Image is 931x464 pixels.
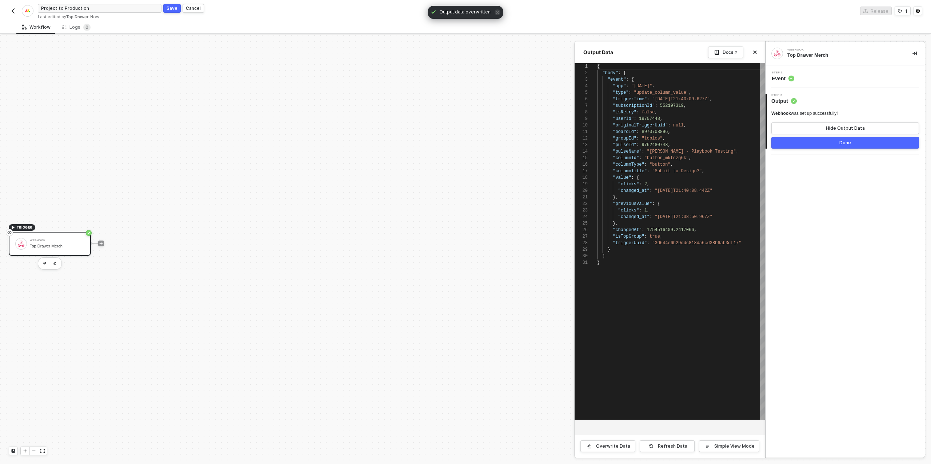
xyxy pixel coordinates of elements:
[613,136,636,141] span: "groupId"
[575,142,588,148] div: 13
[774,50,780,57] img: integration-icon
[575,148,588,155] div: 14
[644,162,647,167] span: :
[694,227,696,233] span: ,
[38,4,161,13] input: Please enter a title
[575,181,588,187] div: 19
[652,169,702,174] span: "Submit to Design?"
[431,9,436,15] span: icon-check
[602,70,618,76] span: "body"
[652,97,710,102] span: "[DATE]T21:40:09.627Z"
[602,254,605,259] span: }
[575,220,588,227] div: 25
[618,208,639,213] span: "clicks"
[618,70,621,76] span: :
[668,142,670,148] span: ,
[655,110,657,115] span: ,
[575,70,588,76] div: 2
[613,84,626,89] span: "app"
[613,123,668,128] span: "originalTriggerUuid"
[787,52,901,58] div: Top Drawer Merch
[575,240,588,246] div: 28
[647,149,736,154] span: "[PERSON_NAME] - Playbook Testing"
[495,9,500,15] span: icon-close
[642,110,655,115] span: false
[684,123,686,128] span: ,
[613,103,655,108] span: "subscriptionId"
[771,97,797,105] span: Output
[575,122,588,129] div: 10
[575,174,588,181] div: 18
[905,8,907,14] div: 1
[787,48,896,51] div: Webhook
[642,149,644,154] span: :
[10,8,16,14] img: back
[689,90,691,95] span: ,
[699,440,759,452] button: Simple View Mode
[702,169,704,174] span: ,
[613,234,644,239] span: "isTopGroup"
[167,5,177,11] div: Save
[898,9,902,13] span: icon-versioning
[575,214,588,220] div: 24
[613,227,642,233] span: "changedAt"
[66,14,88,19] span: Top Drawer
[660,234,663,239] span: ,
[575,89,588,96] div: 5
[663,136,665,141] span: ,
[626,84,628,89] span: :
[575,207,588,214] div: 23
[647,169,650,174] span: :
[771,111,791,116] span: Webhook
[575,96,588,102] div: 6
[613,175,631,180] span: "value"
[83,24,91,31] sup: 0
[575,194,588,201] div: 21
[613,221,618,226] span: },
[575,259,588,266] div: 31
[613,149,642,154] span: "pulseName"
[647,97,650,102] span: :
[9,7,17,15] button: back
[575,168,588,174] div: 17
[575,201,588,207] div: 22
[766,94,925,149] div: Step 2Output Webhookwas set up successfully!Hide Output DataDone
[613,142,636,148] span: "pulseId"
[626,77,628,82] span: :
[618,182,639,187] span: "clicks"
[642,227,644,233] span: :
[613,195,618,200] span: },
[912,51,917,56] span: icon-collapse-right
[714,443,755,449] div: Simple View Mode
[642,129,668,134] span: 8970708896
[753,50,757,55] span: icon-close
[38,14,465,20] div: Last edited by - Now
[684,103,686,108] span: ,
[916,9,920,13] span: icon-settings
[618,214,650,219] span: "changed_at"
[575,102,588,109] div: 7
[723,49,738,55] div: Docs ↗
[644,156,689,161] span: "button_mktczg6k"
[597,63,598,70] textarea: Editor content;Press Alt+F1 for Accessibility Options.
[710,97,712,102] span: ,
[183,4,204,13] button: Cancel
[708,47,743,58] a: Docs ↗
[575,161,588,168] div: 16
[575,76,588,83] div: 3
[660,116,663,121] span: ,
[631,84,652,89] span: "[DATE]"
[650,162,671,167] span: "button"
[575,233,588,240] div: 27
[751,48,759,57] button: Close
[597,260,600,265] span: }
[596,443,630,449] div: Overwrite Data
[24,8,31,14] img: integration-icon
[650,188,652,193] span: :
[580,440,635,452] button: Overwrite Data
[639,208,642,213] span: :
[639,182,642,187] span: :
[575,246,588,253] div: 29
[655,214,712,219] span: "[DATE]T21:38:50.967Z"
[668,129,670,134] span: ,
